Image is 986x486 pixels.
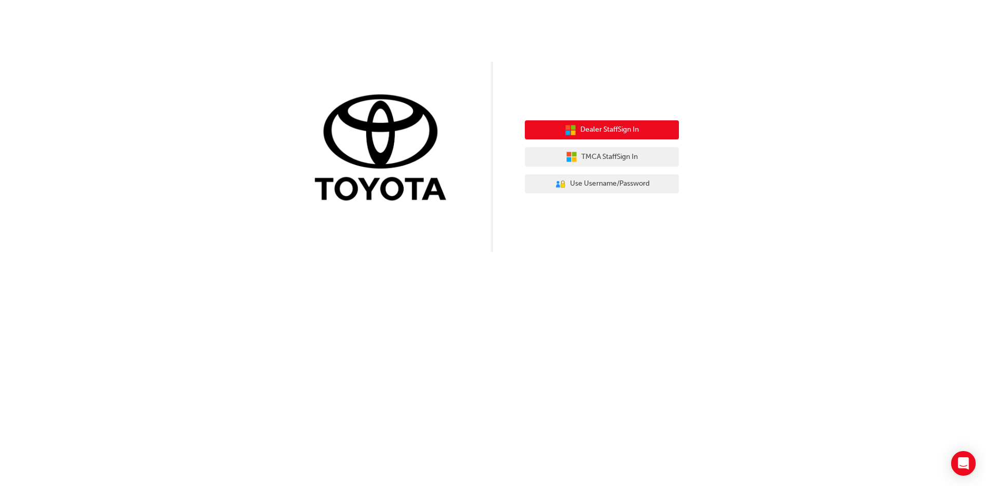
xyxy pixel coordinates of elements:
button: Use Username/Password [525,174,679,194]
img: Trak [307,92,461,206]
button: Dealer StaffSign In [525,120,679,140]
button: TMCA StaffSign In [525,147,679,167]
span: TMCA Staff Sign In [581,151,638,163]
span: Dealer Staff Sign In [580,124,639,136]
span: Use Username/Password [570,178,650,190]
div: Open Intercom Messenger [951,451,976,476]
